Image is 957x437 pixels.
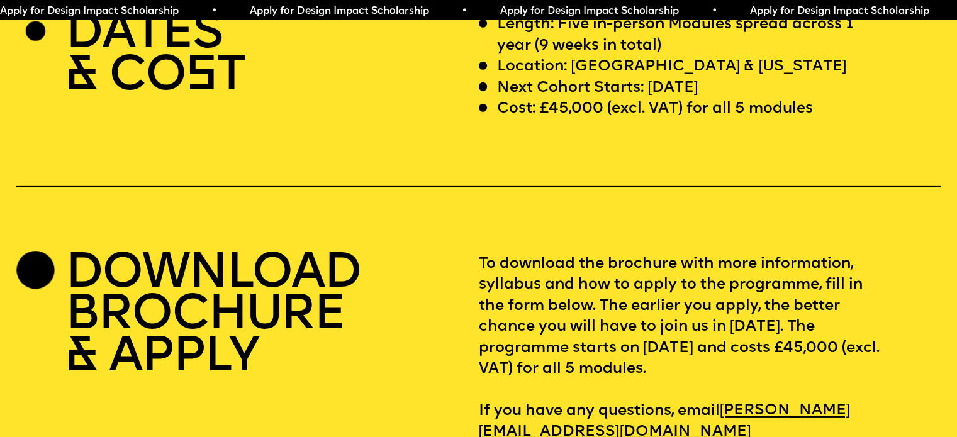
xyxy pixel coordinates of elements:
[497,14,883,57] p: Length: Five in-person Modules spread across 1 year (9 weeks in total)
[211,6,217,16] span: •
[497,99,813,119] p: Cost: £45,000 (excl. VAT) for all 5 modules
[497,57,846,77] p: Location: [GEOGRAPHIC_DATA] & [US_STATE]
[712,6,717,16] span: •
[497,78,698,99] p: Next Cohort Starts: [DATE]
[65,254,361,380] h2: DOWNLOAD BROCHURE & APPLY
[65,14,244,98] h2: DATES & CO T
[186,52,216,102] span: S
[461,6,467,16] span: •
